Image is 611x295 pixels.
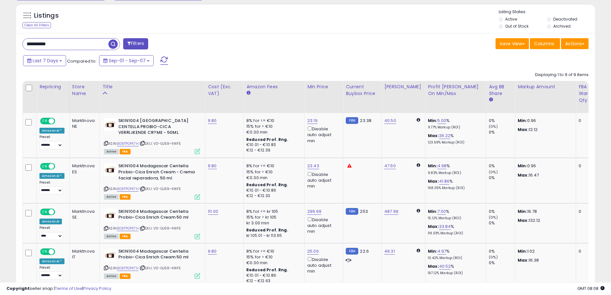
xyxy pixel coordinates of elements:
div: Clear All Filters [22,22,51,28]
div: Preset: [39,226,64,240]
h5: Listings [34,11,59,20]
small: FBM [346,117,358,124]
div: ASIN: [104,209,200,239]
img: 31o+MenCk9L._SL40_.jpg [104,248,117,261]
div: Avg BB Share [489,83,512,97]
div: % [428,133,481,145]
a: 5.00 [437,117,446,124]
span: 22.6 [360,248,369,254]
span: OFF [54,249,64,254]
button: Filters [123,38,148,49]
p: 16.47 [518,172,571,178]
p: 167.12% Markup (ROI) [428,271,481,275]
a: 487.99 [384,208,398,215]
div: Preset: [39,265,64,280]
strong: Min: [518,248,527,254]
div: Preset: [39,180,64,195]
b: Min: [428,248,437,254]
div: €0.30 min [246,260,300,266]
div: 0 [579,163,603,169]
div: % [428,264,481,275]
span: OFF [54,209,64,214]
div: Amazon Fees [246,83,302,90]
div: Displaying 1 to 9 of 9 items [535,72,589,78]
img: 31o+MenCk9L._SL40_.jpg [104,209,117,221]
div: Store Name [72,83,97,97]
div: kr 105.01 - kr 113.65 [246,233,300,239]
b: Reduced Prof. Rng. [246,137,288,142]
a: 47.60 [384,163,396,169]
div: Min Price [307,83,340,90]
p: 1.02 [518,248,571,254]
p: 12.12 [518,127,571,133]
div: Markup Amount [518,83,573,90]
a: 9.80 [208,117,217,124]
div: 0% [489,129,515,135]
p: 0.96 [518,118,571,124]
div: Amazon AI [39,219,62,224]
p: 16.78 [518,209,571,214]
strong: Max: [518,257,529,263]
div: FBA Warehouse Qty [579,83,605,104]
span: | SKU: V0-GJ59-4WFE [140,226,181,231]
a: 9.80 [208,163,217,169]
div: 0% [489,248,515,254]
b: SKIN1004 Madagascar Centella Probio-Cica Enrich Cream 50 ml [118,209,196,222]
div: ASIN: [104,118,200,153]
p: 9.83% Markup (ROI) [428,171,481,175]
b: SKIN1004 Madagascar Centella Probio-Cica Enrich Cream 50 ml [118,248,196,262]
label: Out of Stock [505,23,529,29]
div: % [428,118,481,130]
span: 253 [360,208,368,214]
p: 123.69% Markup (ROI) [428,140,481,145]
small: FBM [346,248,358,255]
span: All listings currently available for purchase on Amazon [104,234,119,239]
th: The percentage added to the cost of goods (COGS) that forms the calculator for Min & Max prices. [425,81,486,113]
small: (0%) [489,124,498,129]
div: Profit [PERSON_NAME] on Min/Max [428,83,483,97]
p: 0.96 [518,163,571,169]
b: Max: [428,178,439,184]
div: Disable auto adjust min [307,125,338,144]
img: 31o+MenCk9L._SL40_.jpg [104,163,117,176]
div: 0% [489,163,515,169]
div: Marktnova SE [72,209,95,220]
span: 23.38 [360,117,371,124]
div: 8% for <= €10 [246,248,300,254]
b: SKIN1004 Madagascar Centella Probio-Cica Enrich Cream - Crema facial reparadora, 50 ml [118,163,196,183]
span: All listings currently available for purchase on Amazon [104,149,119,154]
a: Terms of Use [55,285,82,291]
div: €10.01 - €10.83 [246,142,300,148]
p: 168.05% Markup (ROI) [428,186,481,190]
b: Min: [428,208,437,214]
b: Max: [428,223,439,230]
a: 25.06 [307,248,319,255]
p: 132.12 [518,218,571,223]
span: FBA [120,234,131,239]
button: Sep-01 - Sep-07 [99,55,154,66]
div: ASIN: [104,163,200,199]
div: 15% for > kr 105 [246,214,300,220]
a: B0BTPGPK7H [117,141,139,146]
span: | SKU: V0-GJ59-4WFE [140,141,181,146]
div: 0 [579,118,603,124]
b: Reduced Prof. Rng. [246,227,288,233]
strong: Copyright [6,285,30,291]
div: 0% [489,175,515,181]
a: 36.22 [439,133,451,139]
p: 10.42% Markup (ROI) [428,256,481,260]
div: 0 [579,209,603,214]
span: | SKU: V0-GJ59-4WFE [140,186,181,191]
div: €12 - €12.33 [246,193,300,199]
b: Max: [428,263,439,269]
div: Disable auto adjust min [307,256,338,274]
strong: Max: [518,217,529,223]
div: €0.30 min [246,129,300,135]
b: Reduced Prof. Rng. [246,182,288,187]
a: B0BTPGPK7H [117,186,139,192]
p: Listing States: [499,9,595,15]
strong: Min: [518,163,527,169]
label: Archived [553,23,571,29]
p: 119.03% Markup (ROI) [428,231,481,236]
div: Amazon AI * [39,128,64,134]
